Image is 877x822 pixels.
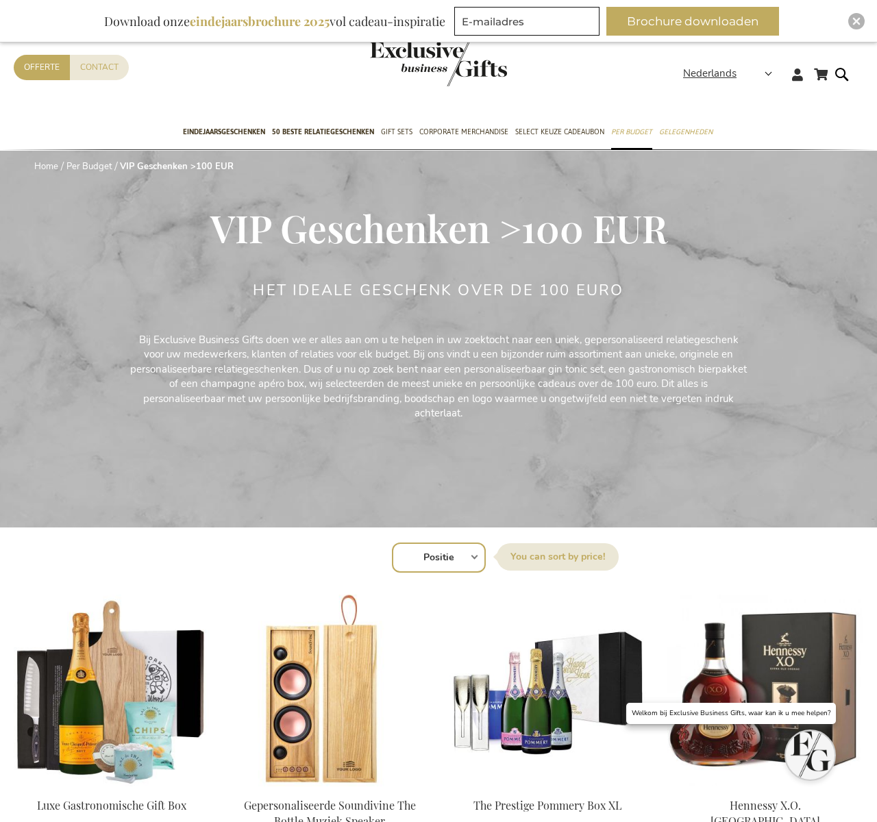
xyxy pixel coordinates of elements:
a: store logo [370,41,438,86]
form: marketing offers and promotions [454,7,604,40]
span: Eindejaarsgeschenken [183,125,265,139]
button: Brochure downloaden [606,7,779,36]
h2: Het ideale geschenk over de 100 euro [253,282,623,299]
input: E-mailadres [454,7,600,36]
img: Exclusive Business gifts logo [370,41,507,86]
span: Gelegenheden [659,125,713,139]
a: Luxury Culinary Gift Box [14,781,210,794]
a: Offerte [14,55,70,80]
span: Gift Sets [381,125,412,139]
span: Select Keuze Cadeaubon [515,125,604,139]
img: The Prestige Pommery Box XL [449,595,645,786]
span: VIP Geschenken >100 EUR [210,202,667,253]
a: The Prestige Pommery Box XL [449,781,645,794]
span: 50 beste relatiegeschenken [272,125,374,139]
a: Per Budget [66,160,112,173]
span: Corporate Merchandise [419,125,508,139]
a: Personalised Soundivine The Bottle Music Speaker [232,781,428,794]
a: Contact [70,55,129,80]
div: Nederlands [683,66,781,82]
img: Hennessy X.O. Cognac [667,595,863,786]
a: The Prestige Pommery Box XL [473,798,621,812]
strong: VIP Geschenken >100 EUR [120,160,234,173]
div: Download onze vol cadeau-inspiratie [98,7,452,36]
img: Close [852,17,861,25]
p: Bij Exclusive Business Gifts doen we er alles aan om u te helpen in uw zoektocht naar een uniek, ... [130,333,747,421]
div: Close [848,13,865,29]
img: Personalised Soundivine The Bottle Music Speaker [232,595,428,786]
span: Nederlands [683,66,737,82]
a: Luxe Gastronomische Gift Box [37,798,186,812]
span: Per Budget [611,125,652,139]
b: eindejaarsbrochure 2025 [190,13,330,29]
a: Home [34,160,58,173]
label: Sorteer op [497,543,619,571]
img: Luxury Culinary Gift Box [14,595,210,786]
a: Hennessy X.O. Cognac [667,781,863,794]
